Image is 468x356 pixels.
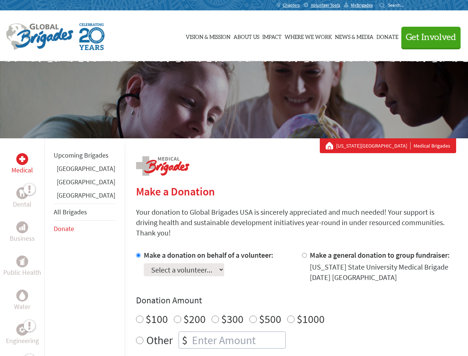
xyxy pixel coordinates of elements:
img: Engineering [19,327,25,333]
p: Business [10,233,35,244]
p: Medical [11,165,33,175]
label: Make a general donation to group fundraiser: [310,250,450,260]
img: logo-medical.png [136,156,189,176]
li: Ghana [54,164,115,177]
span: Chapters [283,2,300,8]
button: Get Involved [401,27,461,48]
a: BusinessBusiness [10,221,35,244]
a: Impact [262,17,282,55]
a: Public HealthPublic Health [3,256,41,278]
div: [US_STATE] State University Medical Brigade [DATE] [GEOGRAPHIC_DATA] [310,262,456,283]
p: Your donation to Global Brigades USA is sincerely appreciated and much needed! Your support is dr... [136,207,456,238]
li: Panama [54,190,115,204]
a: [GEOGRAPHIC_DATA] [57,178,115,186]
li: Donate [54,221,115,237]
img: Business [19,224,25,230]
h4: Donation Amount [136,294,456,306]
label: $300 [221,312,243,326]
img: Medical [19,156,25,162]
div: Engineering [16,324,28,336]
a: Donate [376,17,398,55]
span: Get Involved [406,33,456,42]
li: Upcoming Brigades [54,147,115,164]
img: Global Brigades Logo [6,23,73,50]
img: Public Health [19,258,25,265]
a: EngineeringEngineering [6,324,39,346]
a: Where We Work [285,17,332,55]
a: [GEOGRAPHIC_DATA] [57,191,115,200]
label: Other [146,332,173,349]
a: WaterWater [14,290,30,312]
span: Volunteer Tools [311,2,340,8]
input: Search... [388,2,409,8]
div: Business [16,221,28,233]
a: DentalDental [13,187,31,210]
a: Vision & Mission [186,17,230,55]
p: Dental [13,199,31,210]
img: Dental [19,189,25,197]
p: Water [14,301,30,312]
div: Medical [16,153,28,165]
a: [US_STATE][GEOGRAPHIC_DATA] [336,142,411,149]
img: Water [19,291,25,300]
label: $200 [183,312,206,326]
a: Upcoming Brigades [54,151,109,159]
div: Public Health [16,256,28,267]
li: All Brigades [54,204,115,221]
a: About Us [233,17,259,55]
p: Public Health [3,267,41,278]
p: Engineering [6,336,39,346]
input: Enter Amount [190,332,285,348]
label: $1000 [297,312,325,326]
span: MyBrigades [351,2,373,8]
li: Guatemala [54,177,115,190]
label: $100 [146,312,168,326]
a: All Brigades [54,208,87,216]
a: Donate [54,224,74,233]
div: $ [179,332,190,348]
a: News & Media [335,17,374,55]
img: Global Brigades Celebrating 20 Years [79,23,104,50]
div: Medical Brigades [326,142,450,149]
a: [GEOGRAPHIC_DATA] [57,164,115,173]
label: $500 [259,312,281,326]
h2: Make a Donation [136,185,456,198]
div: Dental [16,187,28,199]
div: Water [16,290,28,301]
label: Make a donation on behalf of a volunteer: [144,250,273,260]
a: MedicalMedical [11,153,33,175]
